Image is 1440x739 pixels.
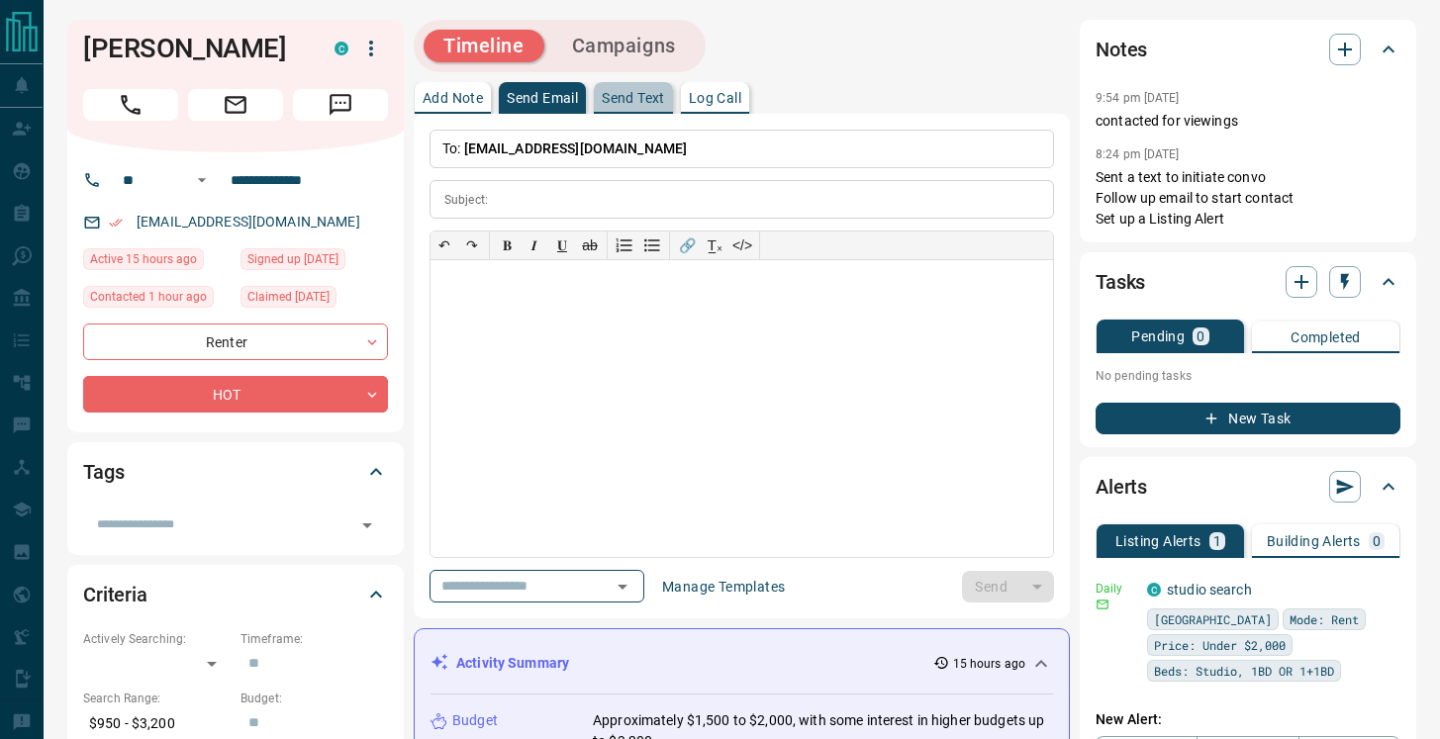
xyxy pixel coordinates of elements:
p: 0 [1373,534,1381,548]
button: Timeline [424,30,544,62]
button: 𝐁 [493,231,521,259]
button: Manage Templates [650,571,797,602]
svg: Email Verified [109,216,123,230]
p: Pending [1131,329,1185,343]
p: Log Call [689,91,741,105]
div: Activity Summary15 hours ago [431,645,1053,682]
div: Tags [83,448,388,496]
span: Claimed [DATE] [247,287,330,307]
span: [GEOGRAPHIC_DATA] [1154,609,1272,629]
p: Timeframe: [240,630,388,648]
p: Budget: [240,690,388,707]
button: ab [576,231,604,259]
span: Signed up [DATE] [247,249,338,269]
svg: Email [1096,598,1109,611]
button: Open [190,168,214,192]
div: condos.ca [335,42,348,55]
p: Sent a text to initiate convo Follow up email to start contact Set up a Listing Alert [1096,167,1400,230]
span: 𝐔 [557,237,567,253]
span: Message [293,89,388,121]
a: [EMAIL_ADDRESS][DOMAIN_NAME] [137,214,360,230]
button: </> [728,231,756,259]
h2: Criteria [83,579,147,610]
button: 𝐔 [548,231,576,259]
h2: Alerts [1096,471,1147,503]
span: Contacted 1 hour ago [90,287,207,307]
button: T̲ₓ [701,231,728,259]
p: Activity Summary [456,653,569,674]
div: split button [962,571,1054,602]
p: To: [430,130,1054,168]
p: 9:54 pm [DATE] [1096,91,1180,105]
button: Campaigns [552,30,696,62]
span: Email [188,89,283,121]
div: Criteria [83,571,388,618]
div: HOT [83,376,388,413]
button: New Task [1096,403,1400,434]
span: Call [83,89,178,121]
p: Completed [1291,330,1361,344]
div: Notes [1096,26,1400,73]
p: No pending tasks [1096,361,1400,391]
span: Active 15 hours ago [90,249,197,269]
span: Mode: Rent [1290,609,1359,629]
p: Send Email [507,91,578,105]
button: Open [609,573,636,600]
div: Sun Aug 03 2025 [240,286,388,314]
a: studio search [1167,582,1252,598]
button: Bullet list [638,231,666,259]
div: Renter [83,323,388,360]
p: Subject: [444,191,488,209]
p: Search Range: [83,690,231,707]
button: 𝑰 [521,231,548,259]
h2: Tags [83,456,124,488]
button: ↷ [458,231,486,259]
p: Daily [1096,580,1135,598]
div: condos.ca [1147,583,1161,597]
p: contacted for viewings [1096,111,1400,132]
p: New Alert: [1096,709,1400,730]
h2: Notes [1096,34,1147,65]
h1: [PERSON_NAME] [83,33,305,64]
div: Thu Sep 11 2025 [83,248,231,276]
s: ab [582,237,598,253]
div: Tasks [1096,258,1400,306]
div: Sun Aug 03 2025 [240,248,388,276]
p: Add Note [423,91,483,105]
div: Fri Sep 12 2025 [83,286,231,314]
p: 0 [1197,329,1204,343]
span: Price: Under $2,000 [1154,635,1286,655]
p: 8:24 pm [DATE] [1096,147,1180,161]
p: Building Alerts [1267,534,1361,548]
div: Alerts [1096,463,1400,510]
span: Beds: Studio, 1BD OR 1+1BD [1154,661,1334,681]
span: [EMAIL_ADDRESS][DOMAIN_NAME] [464,140,688,156]
p: Budget [452,710,498,731]
p: Listing Alerts [1115,534,1201,548]
p: Actively Searching: [83,630,231,648]
p: 15 hours ago [953,655,1025,673]
button: ↶ [431,231,458,259]
button: Open [353,511,381,539]
p: 1 [1213,534,1221,548]
button: Numbered list [611,231,638,259]
button: 🔗 [673,231,701,259]
p: Send Text [602,91,665,105]
h2: Tasks [1096,266,1145,298]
